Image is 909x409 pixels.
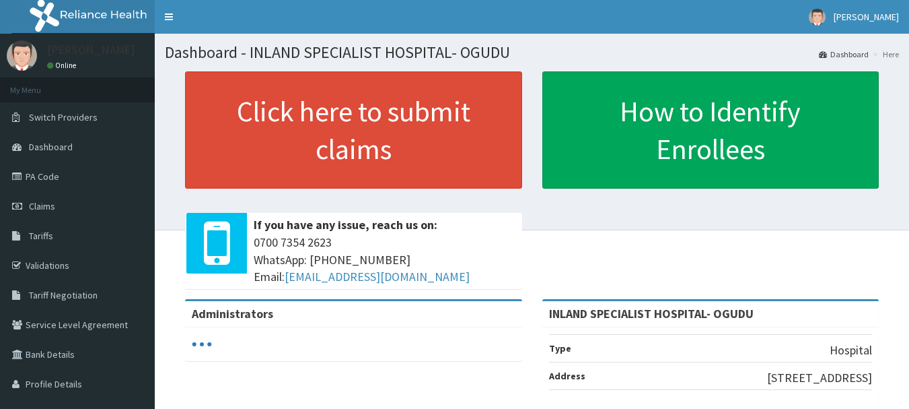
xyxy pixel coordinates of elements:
p: [STREET_ADDRESS] [767,369,872,387]
h1: Dashboard - INLAND SPECIALIST HOSPITAL- OGUDU [165,44,899,61]
a: Online [47,61,79,70]
b: Type [549,342,571,354]
b: Address [549,370,585,382]
span: Claims [29,200,55,212]
span: [PERSON_NAME] [834,11,899,23]
a: Click here to submit claims [185,71,522,189]
span: Tariff Negotiation [29,289,98,301]
a: [EMAIL_ADDRESS][DOMAIN_NAME] [285,269,470,284]
a: How to Identify Enrollees [542,71,879,189]
span: 0700 7354 2623 WhatsApp: [PHONE_NUMBER] Email: [254,234,515,286]
img: User Image [809,9,826,26]
b: If you have any issue, reach us on: [254,217,437,232]
strong: INLAND SPECIALIST HOSPITAL- OGUDU [549,306,754,321]
img: User Image [7,40,37,71]
span: Dashboard [29,141,73,153]
b: Administrators [192,306,273,321]
li: Here [870,49,899,60]
p: [PERSON_NAME] [47,44,135,56]
span: Switch Providers [29,111,98,123]
p: Hospital [830,342,872,359]
a: Dashboard [819,49,869,60]
span: Tariffs [29,230,53,242]
svg: audio-loading [192,334,212,354]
